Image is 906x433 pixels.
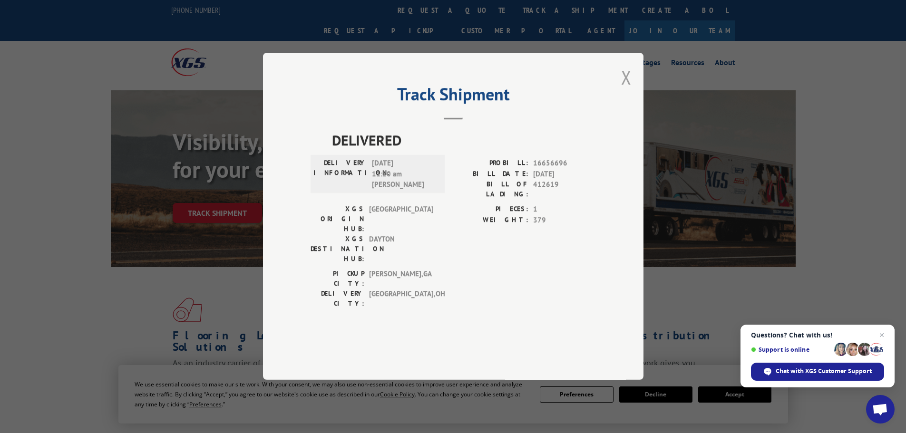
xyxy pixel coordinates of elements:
[751,346,831,353] span: Support is online
[453,180,528,200] label: BILL OF LADING:
[311,289,364,309] label: DELIVERY CITY:
[369,269,433,289] span: [PERSON_NAME] , GA
[369,234,433,264] span: DAYTON
[453,169,528,180] label: BILL DATE:
[311,204,364,234] label: XGS ORIGIN HUB:
[372,158,436,191] span: [DATE] 11:20 am [PERSON_NAME]
[453,204,528,215] label: PIECES:
[369,204,433,234] span: [GEOGRAPHIC_DATA]
[776,367,872,375] span: Chat with XGS Customer Support
[533,215,596,226] span: 379
[369,289,433,309] span: [GEOGRAPHIC_DATA] , OH
[533,169,596,180] span: [DATE]
[876,329,887,341] span: Close chat
[311,269,364,289] label: PICKUP CITY:
[751,363,884,381] div: Chat with XGS Customer Support
[533,180,596,200] span: 412619
[453,215,528,226] label: WEIGHT:
[866,395,895,423] div: Open chat
[621,65,632,90] button: Close modal
[751,331,884,339] span: Questions? Chat with us!
[533,158,596,169] span: 16656696
[332,130,596,151] span: DELIVERED
[533,204,596,215] span: 1
[311,87,596,106] h2: Track Shipment
[453,158,528,169] label: PROBILL:
[313,158,367,191] label: DELIVERY INFORMATION:
[311,234,364,264] label: XGS DESTINATION HUB:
